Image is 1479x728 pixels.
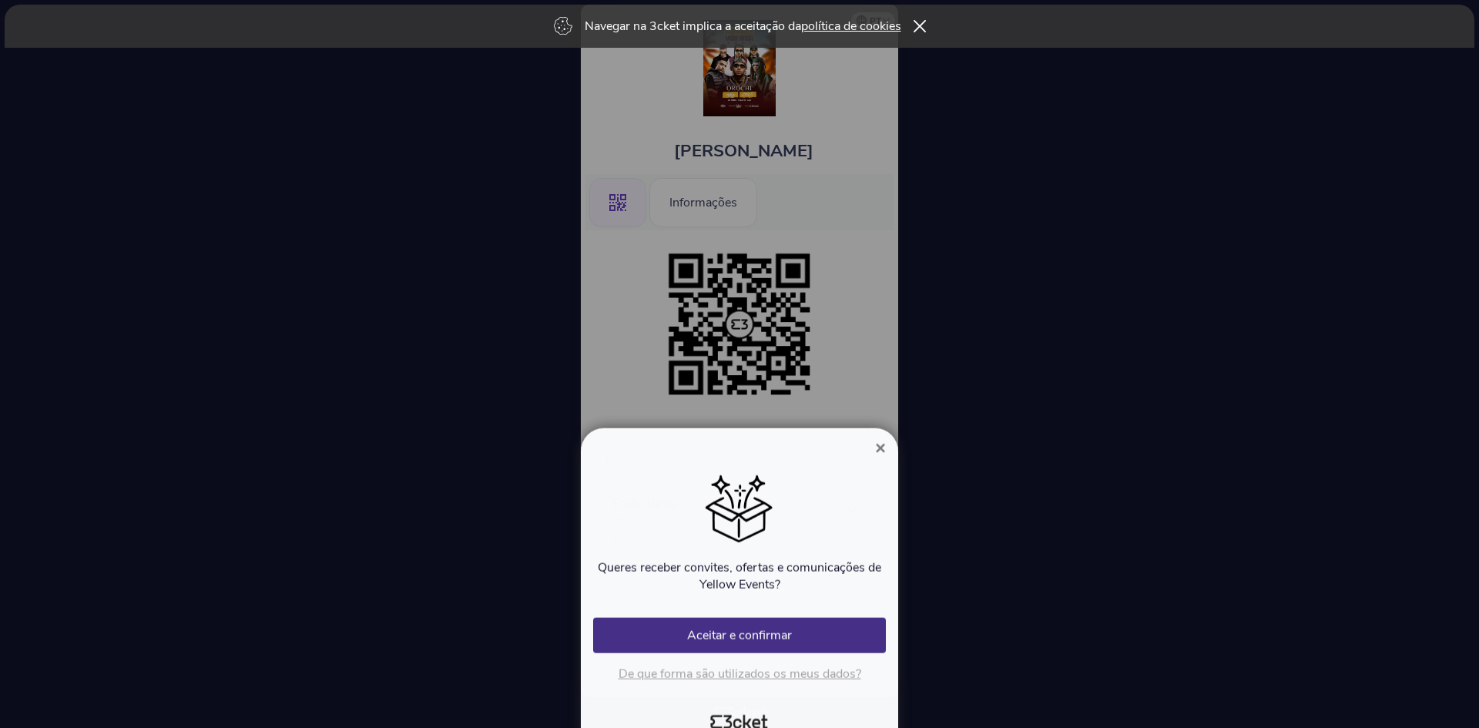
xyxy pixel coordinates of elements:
p: Navegar na 3cket implica a aceitação da [585,18,901,35]
button: Aceitar e confirmar [593,602,886,637]
p: Queres receber convites, ofertas e comunicações de Yellow Events? [593,543,886,577]
span: × [875,421,886,442]
p: De que forma são utilizados os meus dados? [593,649,886,666]
a: política de cookies [801,18,901,35]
